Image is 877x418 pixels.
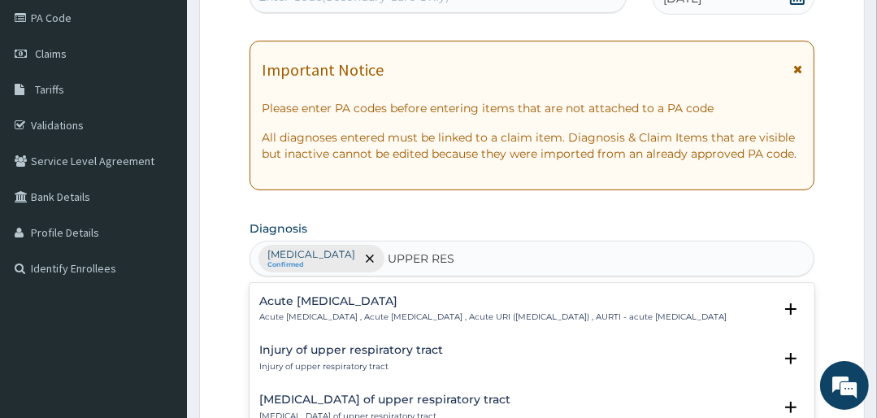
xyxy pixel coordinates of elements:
span: Claims [35,46,67,61]
small: Confirmed [267,261,355,269]
h1: Important Notice [262,61,384,79]
p: Please enter PA codes before entering items that are not attached to a PA code [262,100,801,116]
h4: Injury of upper respiratory tract [259,344,443,356]
div: Minimize live chat window [267,8,306,47]
p: Injury of upper respiratory tract [259,361,443,372]
p: Acute [MEDICAL_DATA] , Acute [MEDICAL_DATA] , Acute URI ([MEDICAL_DATA]) , AURTI - acute [MEDICAL... [259,311,727,323]
i: open select status [781,349,801,368]
span: remove selection option [363,251,377,266]
p: All diagnoses entered must be linked to a claim item. Diagnosis & Claim Items that are visible bu... [262,129,801,162]
textarea: Type your message and hit 'Enter' [8,260,310,317]
label: Diagnosis [250,220,307,237]
h4: Acute [MEDICAL_DATA] [259,295,727,307]
i: open select status [781,398,801,417]
h4: [MEDICAL_DATA] of upper respiratory tract [259,394,510,406]
div: Chat with us now [85,91,273,112]
span: Tariffs [35,82,64,97]
p: [MEDICAL_DATA] [267,248,355,261]
span: We're online! [94,113,224,277]
i: open select status [781,299,801,319]
img: d_794563401_company_1708531726252_794563401 [30,81,66,122]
